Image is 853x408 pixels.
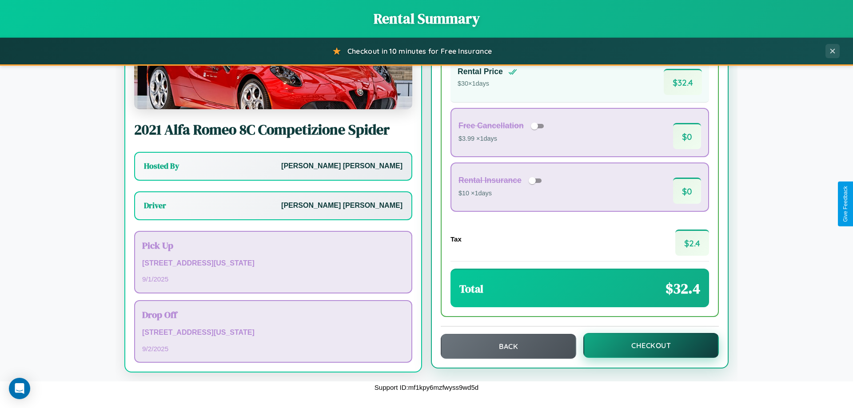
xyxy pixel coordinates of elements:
p: 9 / 1 / 2025 [142,273,404,285]
h3: Pick Up [142,239,404,252]
h4: Tax [450,235,462,243]
div: Open Intercom Messenger [9,378,30,399]
h4: Rental Price [458,67,503,76]
p: Support ID: mf1kpy6mzfwyss9wd5d [375,381,478,393]
h3: Total [459,281,483,296]
span: Checkout in 10 minutes for Free Insurance [347,47,492,55]
h3: Hosted By [144,161,179,171]
button: Checkout [583,333,719,358]
span: $ 32.4 [664,69,702,95]
p: [STREET_ADDRESS][US_STATE] [142,257,404,270]
p: [PERSON_NAME] [PERSON_NAME] [281,199,403,212]
p: $10 × 1 days [458,188,545,199]
span: $ 0 [673,178,701,204]
h2: 2021 Alfa Romeo 8C Competizione Spider [134,120,412,139]
span: $ 0 [673,123,701,149]
h1: Rental Summary [9,9,844,28]
p: [STREET_ADDRESS][US_STATE] [142,326,404,339]
h4: Rental Insurance [458,176,522,185]
span: $ 32.4 [666,279,700,298]
p: [PERSON_NAME] [PERSON_NAME] [281,160,403,173]
h4: Free Cancellation [458,121,524,131]
h3: Driver [144,200,166,211]
p: $ 30 × 1 days [458,78,517,90]
h3: Drop Off [142,308,404,321]
span: $ 2.4 [675,230,709,256]
div: Give Feedback [842,186,849,222]
p: 9 / 2 / 2025 [142,343,404,355]
button: Back [441,334,576,359]
p: $3.99 × 1 days [458,133,547,145]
